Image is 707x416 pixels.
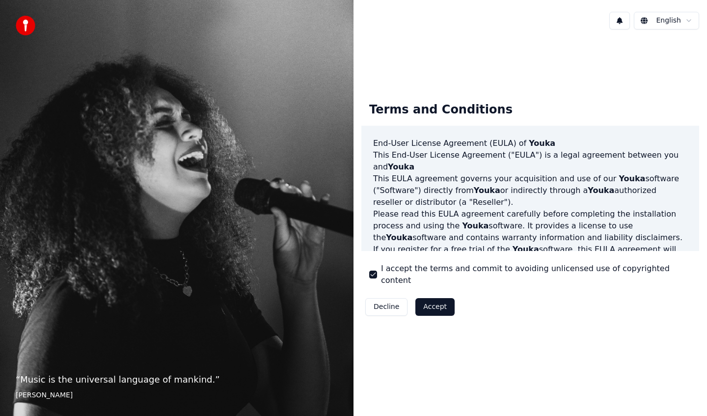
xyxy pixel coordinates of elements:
span: Youka [462,221,489,230]
span: Youka [474,186,500,195]
button: Decline [365,298,408,316]
div: Terms and Conditions [361,94,520,126]
span: Youka [588,186,614,195]
span: Youka [388,162,414,171]
p: If you register for a free trial of the software, this EULA agreement will also govern that trial... [373,244,687,291]
p: This EULA agreement governs your acquisition and use of our software ("Software") directly from o... [373,173,687,208]
footer: [PERSON_NAME] [16,390,338,400]
button: Accept [415,298,455,316]
label: I accept the terms and commit to avoiding unlicensed use of copyrighted content [381,263,691,286]
p: This End-User License Agreement ("EULA") is a legal agreement between you and [373,149,687,173]
h3: End-User License Agreement (EULA) of [373,138,687,149]
p: “ Music is the universal language of mankind. ” [16,373,338,387]
img: youka [16,16,35,35]
p: Please read this EULA agreement carefully before completing the installation process and using th... [373,208,687,244]
span: Youka [513,245,539,254]
span: Youka [619,174,645,183]
span: Youka [529,139,555,148]
span: Youka [386,233,412,242]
